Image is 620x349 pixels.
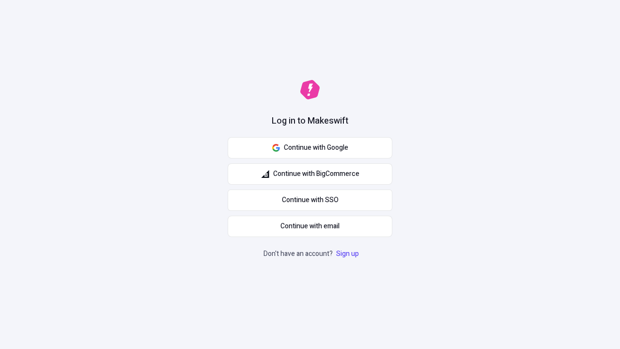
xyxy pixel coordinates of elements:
button: Continue with Google [228,137,392,159]
button: Continue with email [228,216,392,237]
span: Continue with email [280,221,340,232]
span: Continue with BigCommerce [273,169,359,179]
p: Don't have an account? [263,249,361,259]
a: Sign up [334,249,361,259]
button: Continue with BigCommerce [228,163,392,185]
h1: Log in to Makeswift [272,115,348,127]
span: Continue with Google [284,143,348,153]
a: Continue with SSO [228,190,392,211]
